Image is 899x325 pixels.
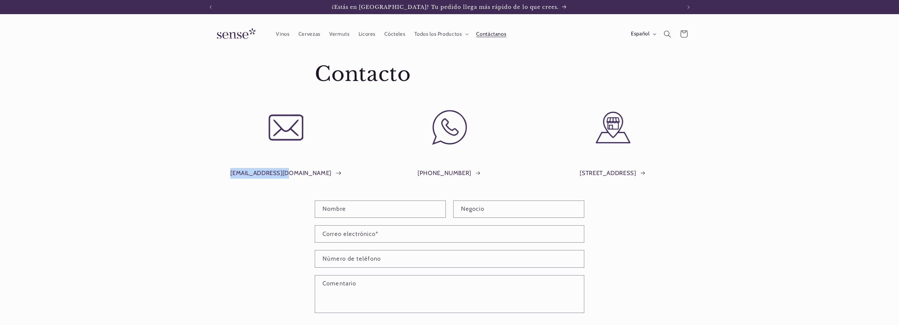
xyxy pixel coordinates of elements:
[325,26,354,42] a: Vermuts
[380,26,410,42] a: Cócteles
[476,31,506,37] span: Contáctanos
[332,4,559,10] span: ¿Estás en [GEOGRAPHIC_DATA]? Tu pedido llega más rápido de lo que crees.
[631,30,649,38] span: Español
[384,31,405,37] span: Cócteles
[315,61,584,87] h1: Contacto
[294,26,325,42] a: Cervezas
[410,26,472,42] summary: Todos los Productos
[626,27,659,41] button: Español
[206,21,264,47] a: Sense
[272,26,294,42] a: Vinos
[580,168,646,179] a: [STREET_ADDRESS]
[359,31,375,37] span: Licores
[298,31,320,37] span: Cervezas
[418,168,481,179] a: [PHONE_NUMBER]
[472,26,511,42] a: Contáctanos
[276,31,289,37] span: Vinos
[414,31,462,37] span: Todos los Productos
[208,24,261,44] img: Sense
[230,168,341,179] a: [EMAIL_ADDRESS][DOMAIN_NAME]
[329,31,349,37] span: Vermuts
[354,26,380,42] a: Licores
[660,26,676,42] summary: Búsqueda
